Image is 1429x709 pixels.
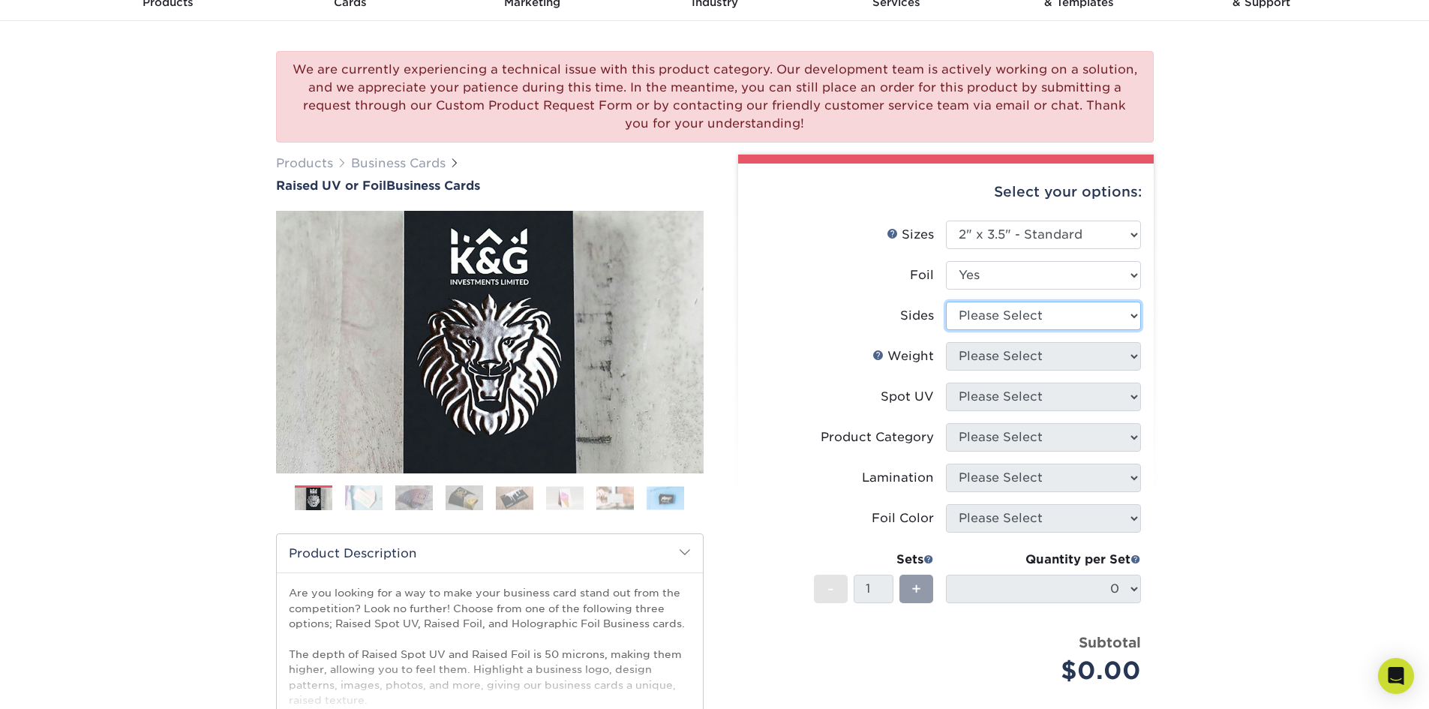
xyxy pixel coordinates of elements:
div: Sizes [887,226,934,244]
div: Weight [872,347,934,365]
strong: Subtotal [1079,634,1141,650]
div: Select your options: [750,164,1142,221]
span: - [827,578,834,600]
div: Foil [910,266,934,284]
div: Open Intercom Messenger [1378,658,1414,694]
img: Business Cards 02 [345,485,383,511]
div: Sets [814,551,934,569]
div: Lamination [862,469,934,487]
div: Quantity per Set [946,551,1141,569]
img: Raised UV or Foil 01 [276,128,704,556]
img: Business Cards 07 [596,486,634,509]
img: Business Cards 04 [446,485,483,511]
img: Business Cards 06 [546,486,584,509]
img: Business Cards 05 [496,486,533,509]
div: Sides [900,307,934,325]
img: Business Cards 01 [295,480,332,518]
div: Product Category [821,428,934,446]
a: Business Cards [351,156,446,170]
a: Products [276,156,333,170]
span: Raised UV or Foil [276,179,386,193]
a: Raised UV or FoilBusiness Cards [276,179,704,193]
div: Spot UV [881,388,934,406]
div: $0.00 [957,653,1141,689]
h1: Business Cards [276,179,704,193]
div: Foil Color [872,509,934,527]
span: + [911,578,921,600]
img: Business Cards 08 [647,486,684,509]
h2: Product Description [277,534,703,572]
img: Business Cards 03 [395,485,433,511]
div: We are currently experiencing a technical issue with this product category. Our development team ... [276,51,1154,143]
